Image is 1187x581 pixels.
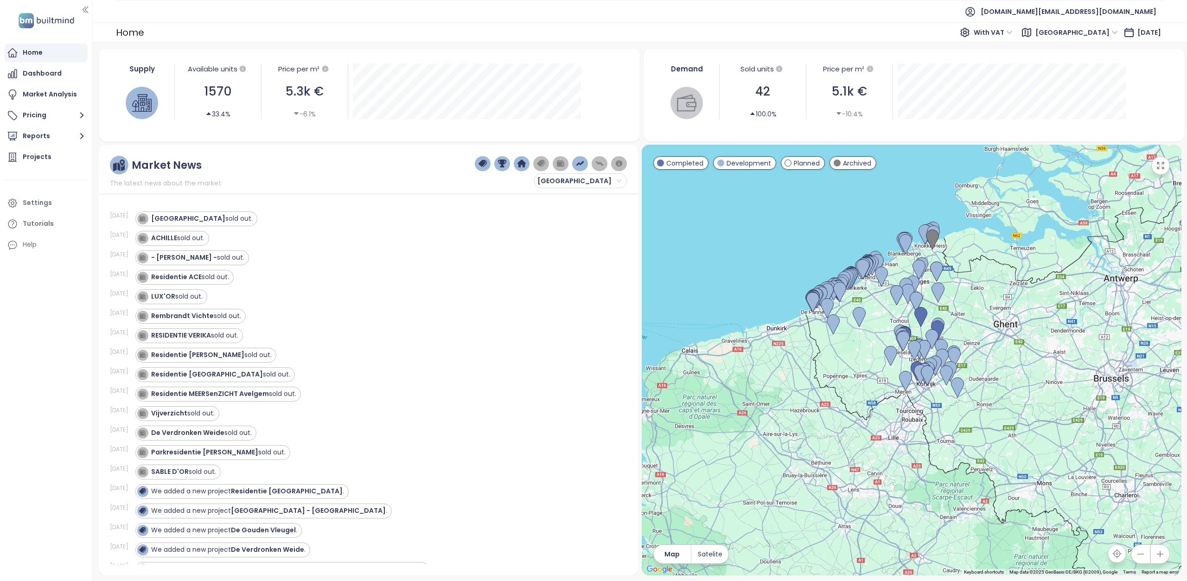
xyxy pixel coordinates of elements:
[698,549,722,559] span: Satelite
[749,109,777,119] div: 100.0%
[139,507,146,514] img: icon
[1009,569,1117,575] span: Map data ©2025 GeoBasis-DE/BKG (©2009), Google
[110,289,133,298] div: [DATE]
[139,390,146,397] img: icon
[139,332,146,338] img: icon
[139,215,146,222] img: icon
[110,367,133,376] div: [DATE]
[110,406,133,415] div: [DATE]
[110,178,223,188] span: The latest news about the market.
[266,82,343,101] div: 5.3k €
[151,467,216,477] div: sold out.
[151,253,217,262] strong: - [PERSON_NAME] -
[151,428,224,437] strong: De Verdronken Weide
[5,194,88,212] a: Settings
[179,82,256,101] div: 1570
[724,82,801,101] div: 42
[132,93,152,113] img: house
[5,64,88,83] a: Dashboard
[644,563,675,575] a: Open this area in Google Maps (opens a new window)
[139,410,146,416] img: icon
[644,563,675,575] img: Google
[836,109,863,119] div: -10.4%
[151,272,202,281] strong: Residentie ACE
[556,160,565,168] img: wallet-dark-grey.png
[151,331,211,340] strong: RESIDENTIE VERIKA
[1123,569,1136,575] a: Terms
[836,110,842,117] span: caret-down
[116,24,144,41] div: Home
[110,504,133,512] div: [DATE]
[691,545,728,563] button: Satelite
[151,428,252,438] div: sold out.
[964,569,1004,575] button: Keyboard shortcuts
[110,426,133,434] div: [DATE]
[179,64,256,75] div: Available units
[1142,569,1179,575] a: Report a map error
[595,160,604,168] img: price-decreases.png
[110,211,133,220] div: [DATE]
[517,160,526,168] img: home-dark-blue.png
[139,351,146,358] img: icon
[664,549,680,559] span: Map
[5,85,88,104] a: Market Analysis
[654,545,691,563] button: Map
[5,148,88,166] a: Projects
[1035,26,1118,39] span: West Flanders
[659,64,715,74] div: Demand
[139,274,146,280] img: icon
[5,236,88,254] div: Help
[151,370,290,379] div: sold out.
[974,26,1013,39] span: With VAT
[293,110,300,117] span: caret-down
[23,151,51,163] div: Projects
[843,158,871,168] span: Archived
[110,465,133,473] div: [DATE]
[139,468,146,475] img: icon
[110,231,133,239] div: [DATE]
[615,160,623,168] img: information-circle.png
[293,109,316,119] div: -6.1%
[139,371,146,377] img: icon
[479,160,487,168] img: price-tag-dark-blue.png
[110,387,133,395] div: [DATE]
[151,525,297,535] div: We added a new project .
[576,160,584,168] img: price-increases.png
[151,214,253,223] div: sold out.
[132,160,202,171] div: Market News
[23,239,37,250] div: Help
[110,309,133,317] div: [DATE]
[139,449,146,455] img: icon
[139,429,146,436] img: icon
[151,311,214,320] strong: Rembrandt Vichte
[110,562,133,570] div: [DATE]
[151,350,244,359] strong: Residentie [PERSON_NAME]
[110,250,133,259] div: [DATE]
[151,292,203,301] div: sold out.
[151,389,296,399] div: sold out.
[231,525,296,535] strong: De Gouden Vleugel
[749,110,756,117] span: caret-up
[727,158,771,168] span: Development
[677,93,696,113] img: wallet
[110,328,133,337] div: [DATE]
[1137,28,1161,37] span: [DATE]
[23,89,77,100] div: Market Analysis
[231,545,304,554] strong: De Verdronken Weide
[666,158,703,168] span: Completed
[151,253,244,262] div: sold out.
[151,409,187,418] strong: Vijverzicht
[151,447,286,457] div: sold out.
[151,331,238,340] div: sold out.
[151,409,215,418] div: sold out.
[151,272,229,282] div: sold out.
[151,214,225,223] strong: [GEOGRAPHIC_DATA]
[23,197,52,209] div: Settings
[811,82,888,101] div: 5.1k €
[139,254,146,261] img: icon
[151,233,177,243] strong: ACHILLE
[151,447,258,457] strong: Parkresidentie [PERSON_NAME]
[278,64,319,75] div: Price per m²
[5,215,88,233] a: Tutorials
[5,127,88,146] button: Reports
